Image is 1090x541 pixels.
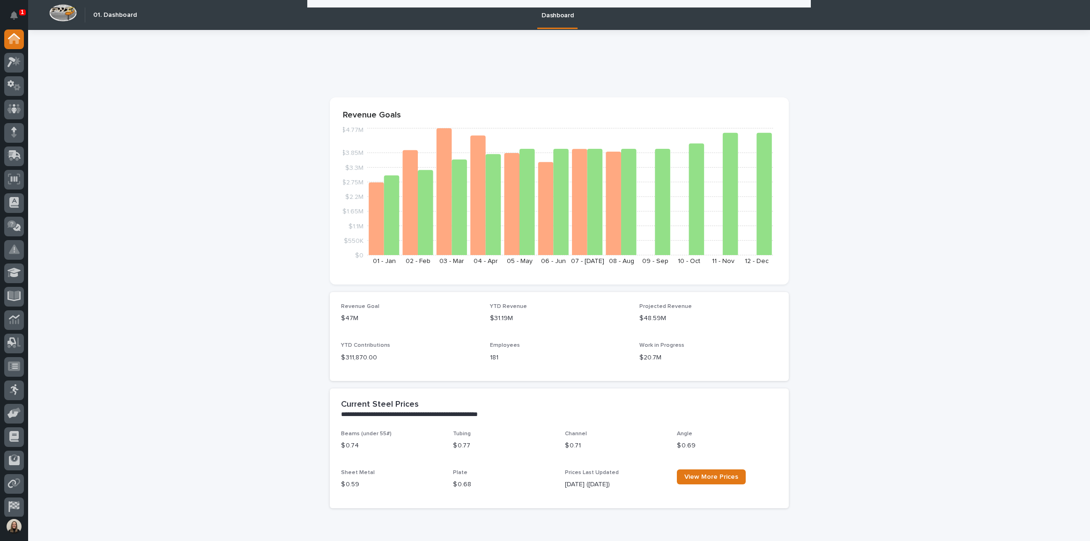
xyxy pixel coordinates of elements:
[677,431,692,437] span: Angle
[49,4,77,22] img: Workspace Logo
[342,209,363,215] tspan: $1.65M
[341,353,479,363] p: $ 311,870.00
[677,469,746,484] a: View More Prices
[639,353,778,363] p: $20.7M
[571,258,604,264] text: 07 - [DATE]
[474,258,498,264] text: 04 - Apr
[345,165,363,171] tspan: $3.3M
[490,314,628,323] p: $31.19M
[4,517,24,536] button: users-avatar
[565,480,666,490] p: [DATE] ([DATE])
[21,9,24,15] p: 1
[490,353,628,363] p: 181
[341,150,363,157] tspan: $3.85M
[355,252,363,259] tspan: $0
[565,431,587,437] span: Channel
[344,238,363,244] tspan: $550K
[639,304,692,309] span: Projected Revenue
[341,314,479,323] p: $47M
[341,127,363,134] tspan: $4.77M
[343,110,776,121] p: Revenue Goals
[4,6,24,25] button: Notifications
[608,258,634,264] text: 08 - Aug
[453,470,467,475] span: Plate
[490,304,527,309] span: YTD Revenue
[341,400,419,410] h2: Current Steel Prices
[565,470,619,475] span: Prices Last Updated
[565,441,666,451] p: $ 0.71
[341,480,442,490] p: $ 0.59
[341,470,375,475] span: Sheet Metal
[342,179,363,186] tspan: $2.75M
[349,223,363,230] tspan: $1.1M
[406,258,430,264] text: 02 - Feb
[12,11,24,26] div: Notifications1
[677,441,778,451] p: $ 0.69
[439,258,464,264] text: 03 - Mar
[341,343,390,348] span: YTD Contributions
[453,480,554,490] p: $ 0.68
[345,194,363,200] tspan: $2.2M
[639,343,684,348] span: Work in Progress
[453,431,471,437] span: Tubing
[93,11,137,19] h2: 01. Dashboard
[678,258,700,264] text: 10 - Oct
[372,258,395,264] text: 01 - Jan
[684,474,738,480] span: View More Prices
[490,343,520,348] span: Employees
[341,431,392,437] span: Beams (under 55#)
[453,441,554,451] p: $ 0.77
[341,304,379,309] span: Revenue Goal
[712,258,734,264] text: 11 - Nov
[341,441,442,451] p: $ 0.74
[642,258,668,264] text: 09 - Sep
[745,258,769,264] text: 12 - Dec
[541,258,566,264] text: 06 - Jun
[507,258,533,264] text: 05 - May
[639,314,778,323] p: $48.59M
